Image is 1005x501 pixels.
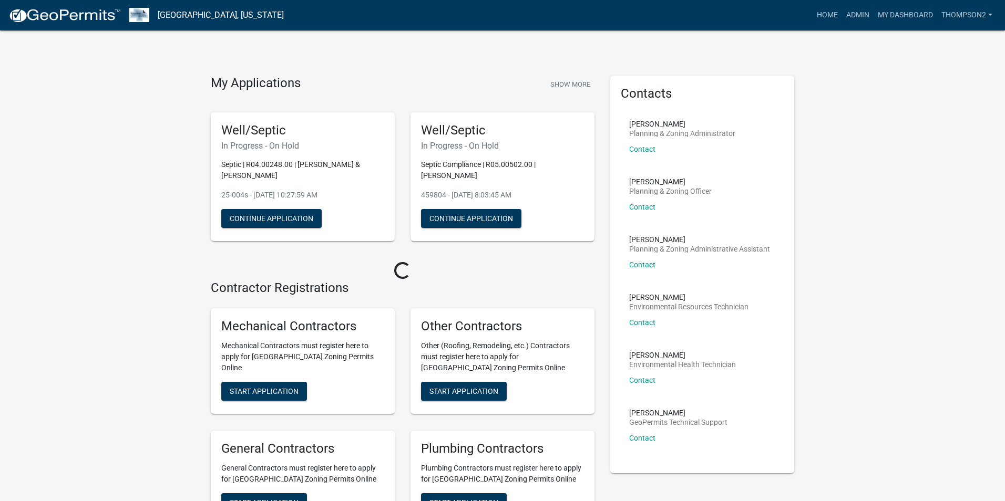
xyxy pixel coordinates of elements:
[629,351,736,359] p: [PERSON_NAME]
[937,5,997,25] a: Thompson2
[211,280,594,296] h4: Contractor Registrations
[421,441,584,456] h5: Plumbing Contractors
[629,120,735,128] p: [PERSON_NAME]
[629,409,727,416] p: [PERSON_NAME]
[221,141,384,151] h6: In Progress - On Hold
[158,6,284,24] a: [GEOGRAPHIC_DATA], [US_STATE]
[221,319,384,334] h5: Mechanical Contractors
[421,141,584,151] h6: In Progress - On Hold
[629,419,727,426] p: GeoPermits Technical Support
[813,5,842,25] a: Home
[421,209,521,228] button: Continue Application
[629,361,736,368] p: Environmental Health Technician
[621,86,784,101] h5: Contacts
[429,387,498,395] span: Start Application
[230,387,299,395] span: Start Application
[421,319,584,334] h5: Other Contractors
[629,260,655,269] a: Contact
[874,5,937,25] a: My Dashboard
[629,294,748,301] p: [PERSON_NAME]
[629,434,655,442] a: Contact
[221,463,384,485] p: General Contractors must register here to apply for [GEOGRAPHIC_DATA] Zoning Permits Online
[221,382,307,401] button: Start Application
[629,245,770,253] p: Planning & Zoning Administrative Assistant
[629,376,655,384] a: Contact
[221,190,384,201] p: 25-004s - [DATE] 10:27:59 AM
[629,178,712,185] p: [PERSON_NAME]
[546,76,594,93] button: Show More
[629,203,655,211] a: Contact
[221,209,322,228] button: Continue Application
[221,340,384,373] p: Mechanical Contractors must register here to apply for [GEOGRAPHIC_DATA] Zoning Permits Online
[629,130,735,137] p: Planning & Zoning Administrator
[629,303,748,310] p: Environmental Resources Technician
[629,236,770,243] p: [PERSON_NAME]
[421,340,584,373] p: Other (Roofing, Remodeling, etc.) Contractors must register here to apply for [GEOGRAPHIC_DATA] Z...
[221,441,384,456] h5: General Contractors
[421,382,507,401] button: Start Application
[421,190,584,201] p: 459804 - [DATE] 8:03:45 AM
[221,159,384,181] p: Septic | R04.00248.00 | [PERSON_NAME] & [PERSON_NAME]
[629,318,655,327] a: Contact
[629,187,712,195] p: Planning & Zoning Officer
[129,8,149,22] img: Wabasha County, Minnesota
[421,463,584,485] p: Plumbing Contractors must register here to apply for [GEOGRAPHIC_DATA] Zoning Permits Online
[211,76,301,91] h4: My Applications
[221,123,384,138] h5: Well/Septic
[842,5,874,25] a: Admin
[629,145,655,153] a: Contact
[421,123,584,138] h5: Well/Septic
[421,159,584,181] p: Septic Compliance | R05.00502.00 | [PERSON_NAME]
